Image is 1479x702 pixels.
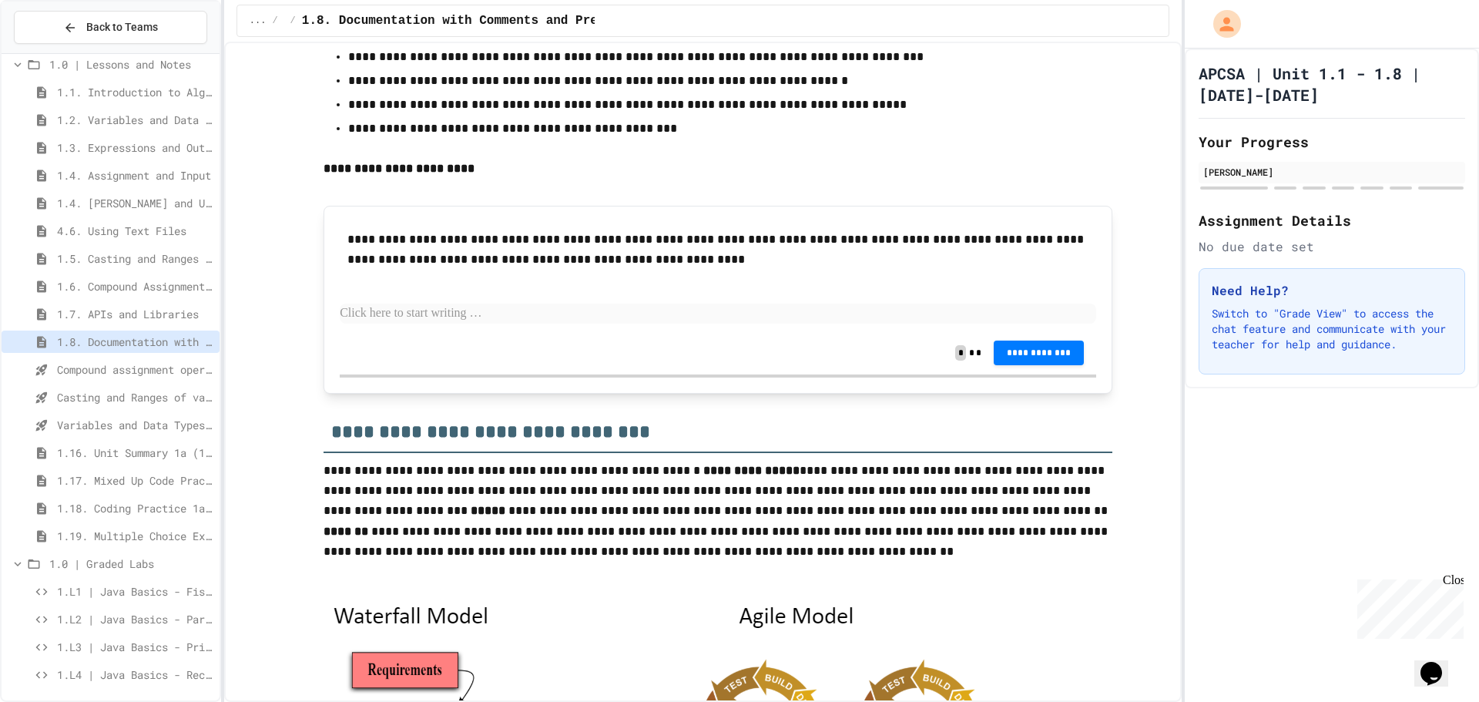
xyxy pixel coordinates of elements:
span: 1.4. Assignment and Input [57,167,213,183]
span: 1.3. Expressions and Output [New] [57,139,213,156]
span: 1.8. Documentation with Comments and Preconditions [57,334,213,350]
span: 1.8. Documentation with Comments and Preconditions [302,12,672,30]
span: Back to Teams [86,19,158,35]
h2: Your Progress [1199,131,1465,153]
div: [PERSON_NAME] [1203,165,1461,179]
h1: APCSA | Unit 1.1 - 1.8 | [DATE]-[DATE] [1199,62,1465,106]
span: 1.2. Variables and Data Types [57,112,213,128]
div: No due date set [1199,237,1465,256]
span: 1.L1 | Java Basics - Fish Lab [57,583,213,600]
span: 1.1. Introduction to Algorithms, Programming, and Compilers [57,84,213,100]
span: 1.0 | Lessons and Notes [49,56,213,72]
span: 1.6. Compound Assignment Operators [57,278,213,294]
div: My Account [1197,6,1245,42]
span: 1.0 | Graded Labs [49,556,213,572]
span: 1.18. Coding Practice 1a (1.1-1.6) [57,500,213,516]
h3: Need Help? [1212,281,1452,300]
span: 1.L4 | Java Basics - Rectangle Lab [57,667,213,683]
span: 1.L2 | Java Basics - Paragraphs Lab [57,611,213,627]
span: 1.L3 | Java Basics - Printing Code Lab [57,639,213,655]
span: Variables and Data Types - Quiz [57,417,213,433]
p: Switch to "Grade View" to access the chat feature and communicate with your teacher for help and ... [1212,306,1452,352]
span: 1.17. Mixed Up Code Practice 1.1-1.6 [57,472,213,489]
span: 4.6. Using Text Files [57,223,213,239]
span: Casting and Ranges of variables - Quiz [57,389,213,405]
span: / [272,15,277,27]
iframe: chat widget [1414,640,1464,687]
span: Compound assignment operators - Quiz [57,361,213,378]
div: Chat with us now!Close [6,6,106,98]
span: 1.7. APIs and Libraries [57,306,213,322]
span: 1.5. Casting and Ranges of Values [57,250,213,267]
span: 1.16. Unit Summary 1a (1.1-1.6) [57,445,213,461]
h2: Assignment Details [1199,210,1465,231]
span: 1.19. Multiple Choice Exercises for Unit 1a (1.1-1.6) [57,528,213,544]
button: Back to Teams [14,11,207,44]
span: / [290,15,296,27]
span: ... [250,15,267,27]
span: 1.4. [PERSON_NAME] and User Input [57,195,213,211]
iframe: chat widget [1351,573,1464,639]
